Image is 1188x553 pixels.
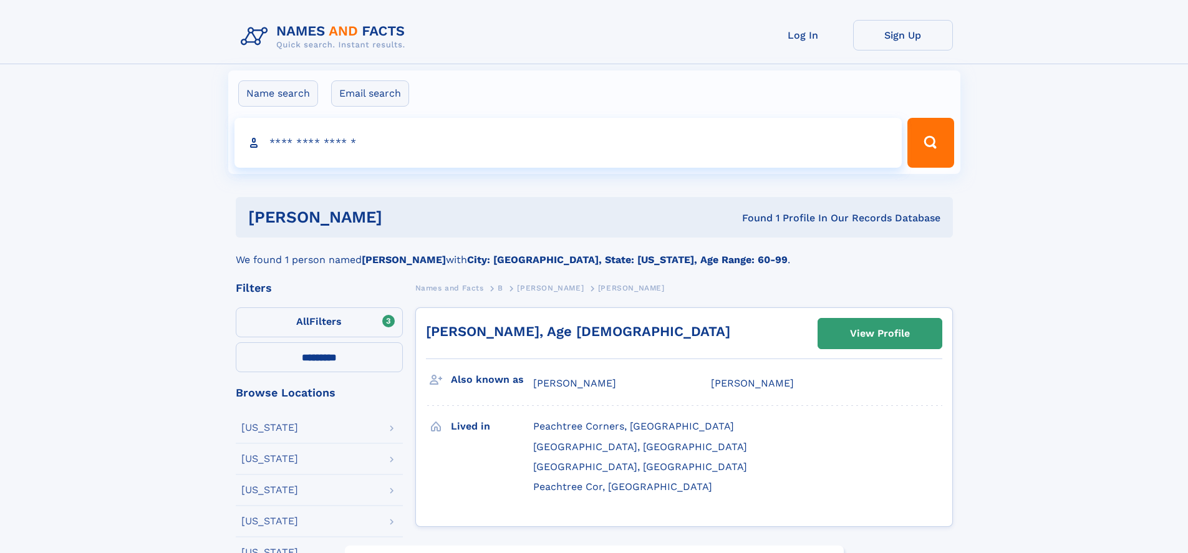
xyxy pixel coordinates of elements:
[818,319,942,349] a: View Profile
[562,211,940,225] div: Found 1 Profile In Our Records Database
[711,377,794,389] span: [PERSON_NAME]
[236,20,415,54] img: Logo Names and Facts
[467,254,788,266] b: City: [GEOGRAPHIC_DATA], State: [US_STATE], Age Range: 60-99
[498,284,503,292] span: B
[362,254,446,266] b: [PERSON_NAME]
[236,238,953,267] div: We found 1 person named with .
[238,80,318,107] label: Name search
[533,377,616,389] span: [PERSON_NAME]
[241,423,298,433] div: [US_STATE]
[236,387,403,398] div: Browse Locations
[517,284,584,292] span: [PERSON_NAME]
[236,282,403,294] div: Filters
[451,369,533,390] h3: Also known as
[296,315,309,327] span: All
[248,209,563,225] h1: [PERSON_NAME]
[533,420,734,432] span: Peachtree Corners, [GEOGRAPHIC_DATA]
[451,416,533,437] h3: Lived in
[533,461,747,473] span: [GEOGRAPHIC_DATA], [GEOGRAPHIC_DATA]
[907,118,954,168] button: Search Button
[533,481,712,493] span: Peachtree Cor, [GEOGRAPHIC_DATA]
[234,118,902,168] input: search input
[598,284,665,292] span: [PERSON_NAME]
[426,324,730,339] a: [PERSON_NAME], Age [DEMOGRAPHIC_DATA]
[415,280,484,296] a: Names and Facts
[241,454,298,464] div: [US_STATE]
[753,20,853,50] a: Log In
[236,307,403,337] label: Filters
[498,280,503,296] a: B
[850,319,910,348] div: View Profile
[241,485,298,495] div: [US_STATE]
[331,80,409,107] label: Email search
[853,20,953,50] a: Sign Up
[517,280,584,296] a: [PERSON_NAME]
[533,441,747,453] span: [GEOGRAPHIC_DATA], [GEOGRAPHIC_DATA]
[241,516,298,526] div: [US_STATE]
